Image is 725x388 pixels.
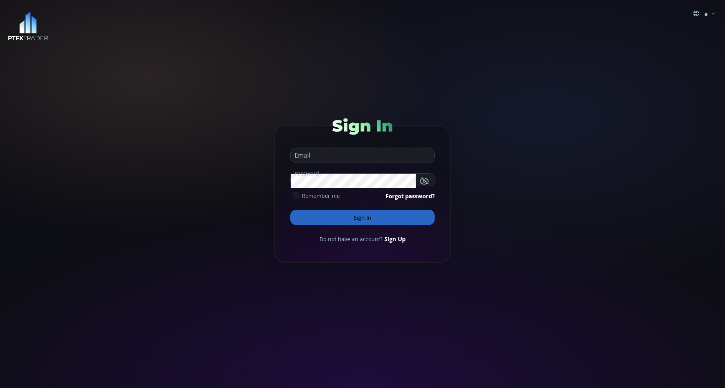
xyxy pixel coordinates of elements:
[290,235,435,243] div: Do not have an account?
[386,192,435,200] a: Forgot password?
[290,210,435,225] button: Sign In
[302,192,340,200] span: Remember me
[8,12,48,41] img: LOGO
[384,235,406,243] a: Sign Up
[332,116,393,136] span: Sign In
